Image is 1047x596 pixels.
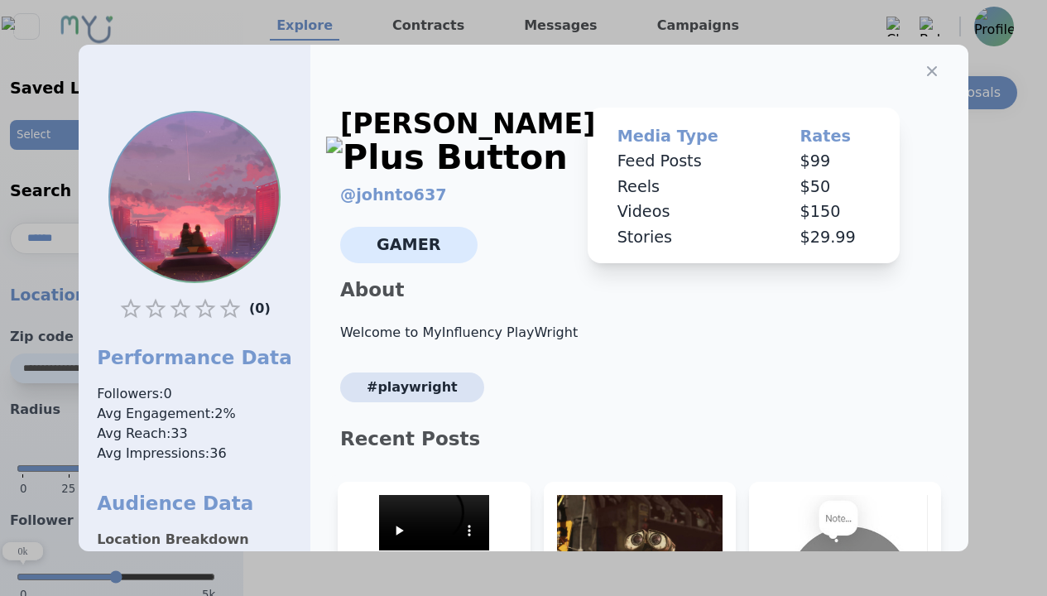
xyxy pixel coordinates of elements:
[594,124,777,149] th: Media Type
[777,199,894,225] td: $ 150
[340,227,478,263] span: Gamer
[340,108,595,174] div: [PERSON_NAME]
[97,490,292,517] h1: Audience Data
[97,444,292,464] span: Avg Impressions: 36
[327,323,952,343] p: Welcome to MyInfluency PlayWright
[594,225,777,251] td: Stories
[249,296,271,321] p: ( 0 )
[777,175,894,200] td: $ 50
[777,149,894,175] td: $ 99
[97,530,292,550] p: Location Breakdown
[326,137,568,178] img: Plus Button
[97,344,292,371] h1: Performance Data
[777,124,894,149] th: Rates
[594,149,777,175] td: Feed Posts
[340,185,447,204] a: @johnto637
[594,175,777,200] td: Reels
[327,276,952,303] p: About
[594,199,777,225] td: Videos
[97,404,292,424] span: Avg Engagement: 2 %
[327,425,952,452] p: Recent Posts
[777,225,894,251] td: $ 29.99
[340,372,484,402] span: #PlayWright
[97,384,292,404] span: Followers: 0
[110,113,279,281] img: Profile
[97,424,292,444] span: Avg Reach: 33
